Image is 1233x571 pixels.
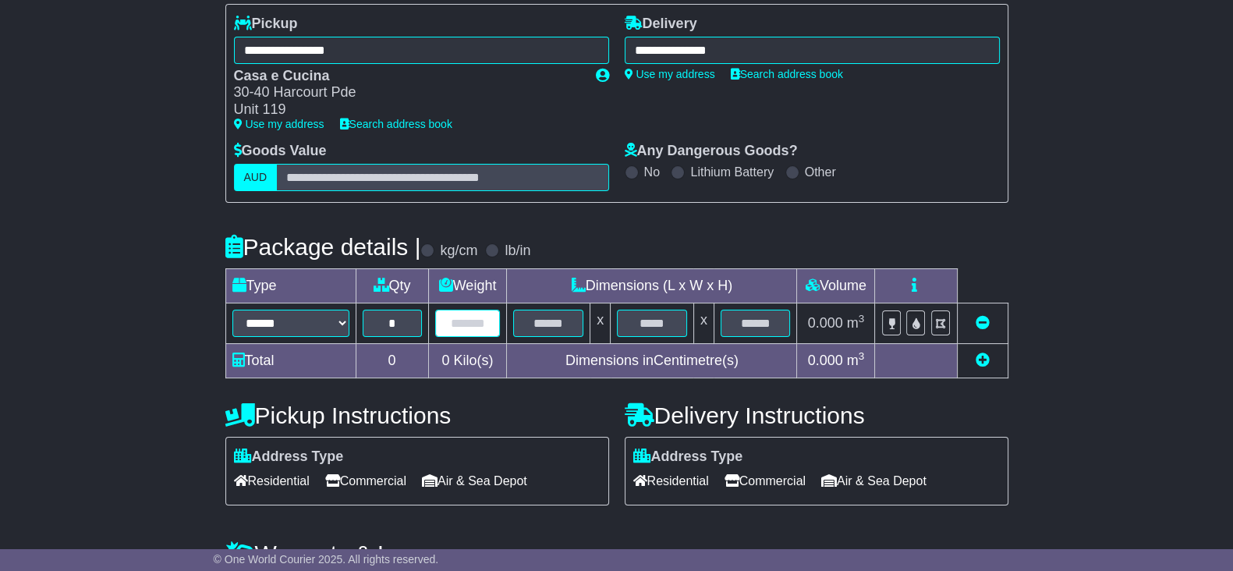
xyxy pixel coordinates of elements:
[633,449,743,466] label: Address Type
[422,469,527,493] span: Air & Sea Depot
[797,268,875,303] td: Volume
[821,469,927,493] span: Air & Sea Depot
[234,449,344,466] label: Address Type
[625,16,697,33] label: Delivery
[234,84,580,101] div: 30-40 Harcourt Pde
[633,469,709,493] span: Residential
[234,469,310,493] span: Residential
[507,343,797,378] td: Dimensions in Centimetre(s)
[808,353,843,368] span: 0.000
[234,164,278,191] label: AUD
[976,315,990,331] a: Remove this item
[847,315,865,331] span: m
[356,343,428,378] td: 0
[225,234,421,260] h4: Package details |
[505,243,530,260] label: lb/in
[625,143,798,160] label: Any Dangerous Goods?
[976,353,990,368] a: Add new item
[731,68,843,80] a: Search address book
[225,541,1008,566] h4: Warranty & Insurance
[625,68,715,80] a: Use my address
[225,403,609,428] h4: Pickup Instructions
[225,268,356,303] td: Type
[234,101,580,119] div: Unit 119
[808,315,843,331] span: 0.000
[590,303,611,343] td: x
[441,353,449,368] span: 0
[625,403,1008,428] h4: Delivery Instructions
[847,353,865,368] span: m
[340,118,452,130] a: Search address book
[225,343,356,378] td: Total
[428,343,507,378] td: Kilo(s)
[428,268,507,303] td: Weight
[859,313,865,325] sup: 3
[214,553,439,566] span: © One World Courier 2025. All rights reserved.
[507,268,797,303] td: Dimensions (L x W x H)
[440,243,477,260] label: kg/cm
[234,68,580,85] div: Casa e Cucina
[693,303,714,343] td: x
[690,165,774,179] label: Lithium Battery
[325,469,406,493] span: Commercial
[859,350,865,362] sup: 3
[234,118,324,130] a: Use my address
[356,268,428,303] td: Qty
[805,165,836,179] label: Other
[234,16,298,33] label: Pickup
[644,165,660,179] label: No
[725,469,806,493] span: Commercial
[234,143,327,160] label: Goods Value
